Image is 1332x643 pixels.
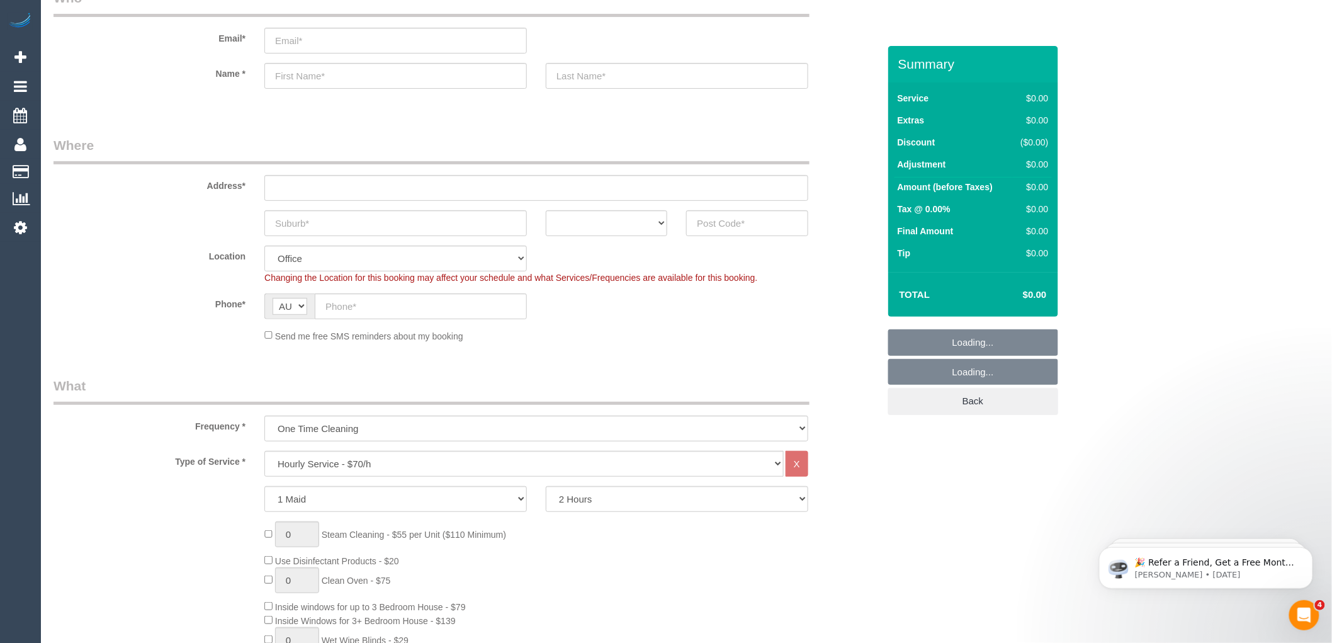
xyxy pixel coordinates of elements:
div: ($0.00) [1015,136,1049,149]
label: Location [44,246,255,263]
span: Clean Oven - $75 [322,576,391,586]
h3: Summary [898,57,1052,71]
label: Tip [898,247,911,259]
label: Phone* [44,293,255,310]
legend: Where [54,136,810,164]
label: Final Amount [898,225,954,237]
label: Service [898,92,929,105]
strong: Total [900,289,930,300]
label: Extras [898,114,925,127]
input: Phone* [315,293,527,319]
span: 4 [1315,600,1325,610]
span: Send me free SMS reminders about my booking [275,331,463,341]
input: Suburb* [264,210,527,236]
img: Automaid Logo [8,13,33,30]
label: Amount (before Taxes) [898,181,993,193]
div: $0.00 [1015,92,1049,105]
label: Discount [898,136,935,149]
input: Email* [264,28,527,54]
iframe: Intercom live chat [1289,600,1319,630]
a: Back [888,388,1058,414]
div: $0.00 [1015,247,1049,259]
input: First Name* [264,63,527,89]
label: Tax @ 0.00% [898,203,951,215]
div: $0.00 [1015,158,1049,171]
span: Use Disinfectant Products - $20 [275,556,399,566]
span: Inside Windows for 3+ Bedroom House - $139 [275,616,456,626]
legend: What [54,377,810,405]
span: Inside windows for up to 3 Bedroom House - $79 [275,602,466,612]
input: Post Code* [686,210,808,236]
h4: $0.00 [985,290,1046,300]
div: $0.00 [1015,225,1049,237]
iframe: Intercom notifications message [1080,521,1332,609]
div: $0.00 [1015,203,1049,215]
label: Adjustment [898,158,946,171]
input: Last Name* [546,63,808,89]
label: Email* [44,28,255,45]
span: Changing the Location for this booking may affect your schedule and what Services/Frequencies are... [264,273,757,283]
label: Type of Service * [44,451,255,468]
div: $0.00 [1015,181,1049,193]
label: Address* [44,175,255,192]
span: Steam Cleaning - $55 per Unit ($110 Minimum) [322,530,506,540]
label: Name * [44,63,255,80]
label: Frequency * [44,416,255,433]
div: $0.00 [1015,114,1049,127]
